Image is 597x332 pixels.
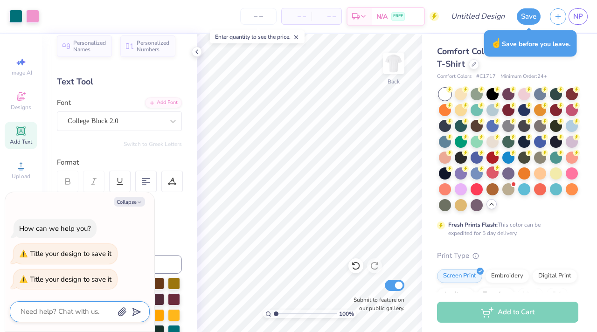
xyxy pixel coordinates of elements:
span: ☝️ [491,37,502,49]
div: Screen Print [437,269,482,283]
div: Add Font [145,97,182,108]
span: Minimum Order: 24 + [500,73,547,81]
div: Foil [546,288,568,302]
span: Upload [12,173,30,180]
label: Font [57,97,71,108]
span: # C1717 [476,73,496,81]
div: Title your design to save it [30,249,111,258]
button: Save [517,8,541,25]
button: Switch to Greek Letters [124,140,182,148]
span: – – [317,12,336,21]
div: Format [57,157,183,168]
span: NP [573,11,583,22]
div: Embroidery [485,269,529,283]
div: Print Type [437,250,578,261]
strong: Fresh Prints Flash: [448,221,498,228]
div: Applique [437,288,474,302]
span: Image AI [10,69,32,76]
span: Comfort Colors Adult Heavyweight T-Shirt [437,46,576,69]
div: Text Tool [57,76,182,88]
input: Untitled Design [444,7,512,26]
span: N/A [376,12,388,21]
div: This color can be expedited for 5 day delivery. [448,221,563,237]
div: Digital Print [532,269,577,283]
input: – – [240,8,277,25]
span: 100 % [339,310,354,318]
span: – – [287,12,306,21]
span: Personalized Names [73,40,106,53]
span: Comfort Colors [437,73,472,81]
div: Vinyl [517,288,543,302]
div: Transfers [477,288,514,302]
div: Save before you leave. [484,30,577,57]
span: Add Text [10,138,32,145]
a: NP [569,8,588,25]
span: Personalized Numbers [137,40,170,53]
div: How can we help you? [19,224,91,233]
div: Back [388,77,400,86]
img: Back [384,54,403,73]
button: Collapse [114,197,145,207]
label: Submit to feature on our public gallery. [348,296,404,312]
div: Title your design to save it [30,275,111,284]
div: Enter quantity to see the price. [210,30,305,43]
span: FREE [393,13,403,20]
span: Designs [11,104,31,111]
